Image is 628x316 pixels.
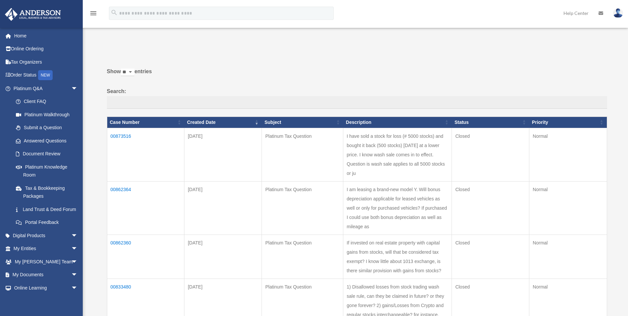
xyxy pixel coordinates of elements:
span: arrow_drop_down [71,229,84,242]
td: Closed [452,235,529,279]
a: Home [5,29,88,42]
a: Document Review [9,147,84,161]
a: Platinum Walkthrough [9,108,84,121]
th: Status: activate to sort column ascending [452,117,529,128]
a: Platinum Q&Aarrow_drop_down [5,82,84,95]
td: 00862360 [107,235,184,279]
td: Normal [529,235,607,279]
td: Closed [452,128,529,181]
a: Online Ordering [5,42,88,56]
th: Priority: activate to sort column ascending [529,117,607,128]
a: Platinum Knowledge Room [9,160,84,182]
img: User Pic [613,8,623,18]
label: Show entries [107,67,607,83]
div: NEW [38,70,53,80]
label: Search: [107,87,607,109]
td: I am leasing a brand-new model Y. Will bonus depreciation applicable for leased vehicles as well ... [343,181,452,235]
i: search [111,9,118,16]
a: Online Learningarrow_drop_down [5,281,88,294]
a: Submit a Question [9,121,84,134]
td: Platinum Tax Question [262,235,343,279]
span: arrow_drop_down [71,242,84,256]
td: Platinum Tax Question [262,128,343,181]
input: Search: [107,96,607,109]
td: [DATE] [184,128,262,181]
a: Land Trust & Deed Forum [9,203,84,216]
th: Case Number: activate to sort column ascending [107,117,184,128]
a: Client FAQ [9,95,84,108]
td: If invested on real estate property with capital gains from stocks, will that be considered tax e... [343,235,452,279]
td: [DATE] [184,181,262,235]
a: Portal Feedback [9,216,84,229]
td: 00873516 [107,128,184,181]
i: menu [89,9,97,17]
a: My [PERSON_NAME] Teamarrow_drop_down [5,255,88,268]
td: Normal [529,128,607,181]
span: arrow_drop_down [71,255,84,269]
span: arrow_drop_down [71,82,84,95]
select: Showentries [121,69,134,76]
a: My Documentsarrow_drop_down [5,268,88,282]
a: Order StatusNEW [5,69,88,82]
span: arrow_drop_down [71,268,84,282]
a: Tax Organizers [5,55,88,69]
td: [DATE] [184,235,262,279]
a: My Entitiesarrow_drop_down [5,242,88,255]
th: Description: activate to sort column ascending [343,117,452,128]
a: Digital Productsarrow_drop_down [5,229,88,242]
td: Platinum Tax Question [262,181,343,235]
a: Answered Questions [9,134,81,147]
td: Closed [452,181,529,235]
a: Tax & Bookkeeping Packages [9,182,84,203]
img: Anderson Advisors Platinum Portal [3,8,63,21]
span: arrow_drop_down [71,281,84,295]
th: Subject: activate to sort column ascending [262,117,343,128]
th: Created Date: activate to sort column ascending [184,117,262,128]
td: Normal [529,181,607,235]
td: 00862364 [107,181,184,235]
a: menu [89,12,97,17]
td: I have sold a stock for loss (# 5000 stocks) and bought it back (500 stocks) [DATE] at a lower pr... [343,128,452,181]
